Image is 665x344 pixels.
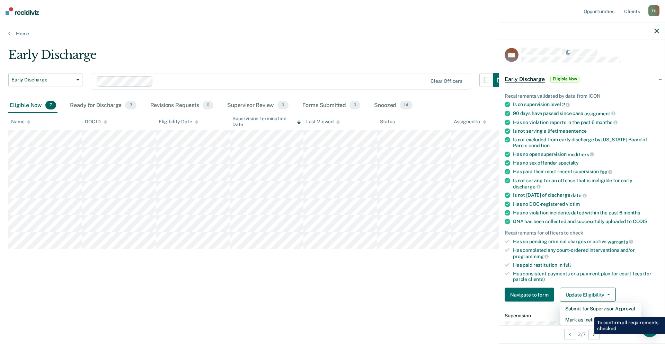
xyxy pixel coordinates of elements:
div: DNA has been collected and successfully uploaded to [513,219,659,224]
div: Has no open supervision [513,151,659,157]
span: 0 [349,101,360,110]
a: Home [8,30,657,37]
div: Ready for Discharge [69,98,138,113]
span: condition [529,143,550,148]
div: 90 days have passed since case [513,111,659,117]
div: Has no DOC-registered [513,201,659,207]
div: Snoozed [373,98,414,113]
button: Update Eligibility [560,288,616,302]
div: Eligibility Date [159,119,198,125]
span: Eligible Now [550,76,580,82]
div: Has paid their most recent supervision [513,169,659,175]
div: Has no pending criminal charges or active [513,238,659,245]
span: CODIS [633,219,647,224]
div: Has no violation reports in the past 6 [513,119,659,125]
span: 3 [125,101,136,110]
div: 2 / 7 [499,325,665,343]
div: Supervisor Review [226,98,290,113]
div: Is on supervision level [513,102,659,108]
div: Early DischargeEligible Now [499,68,665,90]
span: Early Discharge [505,76,545,82]
div: Early Discharge [8,48,507,68]
dt: Supervision [505,313,659,319]
span: months [623,210,640,215]
span: full [564,262,571,267]
span: sentence [566,128,587,134]
button: Mark as Ineligible [560,314,641,325]
div: Assigned to [454,119,486,125]
div: Requirements for officers to check [505,230,659,236]
div: T S [648,5,659,16]
span: specialty [558,160,579,166]
span: victim [566,201,580,207]
div: Has paid restitution in [513,262,659,268]
span: programming [513,254,549,259]
div: Name [11,119,30,125]
div: Has consistent payments or a payment plan for court fees (for parole [513,271,659,282]
span: 2 [562,102,570,107]
span: 14 [400,101,413,110]
span: 7 [45,101,56,110]
img: Recidiviz [6,7,39,15]
div: Has completed any court-ordered interventions and/or [513,247,659,259]
a: Navigate to form link [505,288,557,302]
span: clients) [528,276,545,282]
div: Status [380,119,395,125]
div: Clear officers [431,78,462,84]
span: Early Discharge [11,77,74,83]
button: Navigate to form [505,288,554,302]
div: Is not excluded from early discharge by [US_STATE] Board of Parole [513,137,659,149]
span: assignment [584,111,615,116]
span: fee [600,169,612,175]
div: Revisions Requests [149,98,215,113]
span: 0 [203,101,213,110]
div: Requirements validated by data from ICON [505,93,659,99]
div: Supervision Termination Date [232,116,301,127]
button: Submit for Supervisor Approval [560,303,641,314]
button: Next Opportunity [588,329,600,340]
span: discharge [513,184,541,189]
div: Is not serving for an offense that is ineligible for early [513,178,659,189]
span: warrants [608,239,633,244]
div: DOC ID [85,119,107,125]
button: Previous Opportunity [564,329,575,340]
span: months [596,120,618,125]
div: Has no sex offender [513,160,659,166]
div: Has no violation incidents dated within the past 6 [513,210,659,216]
span: date [571,193,586,198]
div: Is not [DATE] of discharge [513,192,659,199]
div: Forms Submitted [301,98,362,113]
div: Last Viewed [306,119,340,125]
span: 0 [277,101,288,110]
div: Is not serving a lifetime [513,128,659,134]
div: Eligible Now [8,98,57,113]
span: modifiers [568,151,594,157]
div: Open Intercom Messenger [641,320,658,337]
